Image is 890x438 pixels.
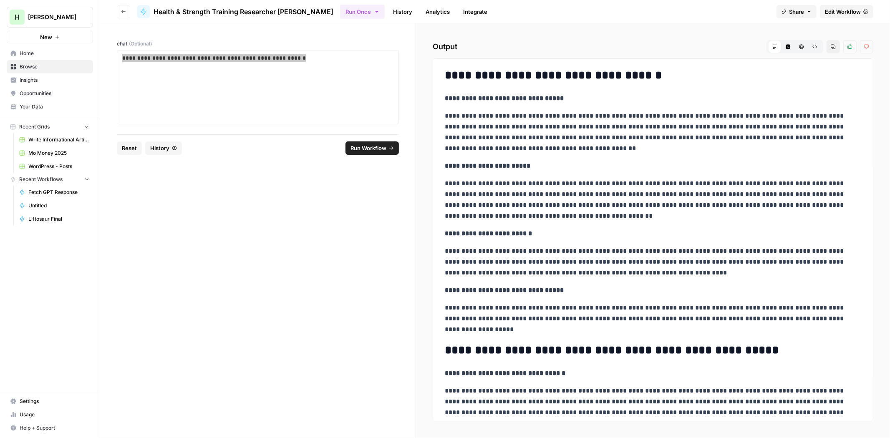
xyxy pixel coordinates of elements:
[117,141,142,155] button: Reset
[20,103,89,111] span: Your Data
[7,47,93,60] a: Home
[28,149,89,157] span: Mo Money 2025
[15,160,93,173] a: WordPress - Posts
[19,123,50,131] span: Recent Grids
[7,421,93,435] button: Help + Support
[28,189,89,196] span: Fetch GPT Response
[7,408,93,421] a: Usage
[15,133,93,146] a: Write Informational Article
[421,5,455,18] a: Analytics
[15,199,93,212] a: Untitled
[7,395,93,408] a: Settings
[388,5,417,18] a: History
[28,13,78,21] span: [PERSON_NAME]
[15,12,20,22] span: H
[20,50,89,57] span: Home
[458,5,492,18] a: Integrate
[350,144,386,152] span: Run Workflow
[20,424,89,432] span: Help + Support
[28,215,89,223] span: Liftosaur Final
[20,398,89,405] span: Settings
[154,7,333,17] span: Health & Strength Training Researcher [PERSON_NAME]
[15,186,93,199] a: Fetch GPT Response
[20,90,89,97] span: Opportunities
[7,87,93,100] a: Opportunities
[150,144,169,152] span: History
[433,40,873,53] h2: Output
[820,5,873,18] a: Edit Workflow
[7,73,93,87] a: Insights
[20,63,89,70] span: Browse
[28,136,89,143] span: Write Informational Article
[117,40,399,48] label: chat
[145,141,182,155] button: History
[122,144,137,152] span: Reset
[28,163,89,170] span: WordPress - Posts
[40,33,52,41] span: New
[15,212,93,226] a: Liftosaur Final
[19,176,63,183] span: Recent Workflows
[129,40,152,48] span: (Optional)
[789,8,804,16] span: Share
[825,8,861,16] span: Edit Workflow
[137,5,333,18] a: Health & Strength Training Researcher [PERSON_NAME]
[7,121,93,133] button: Recent Grids
[7,60,93,73] a: Browse
[28,202,89,209] span: Untitled
[7,100,93,113] a: Your Data
[7,7,93,28] button: Workspace: Hasbrook
[345,141,399,155] button: Run Workflow
[340,5,385,19] button: Run Once
[20,411,89,418] span: Usage
[15,146,93,160] a: Mo Money 2025
[7,31,93,43] button: New
[7,173,93,186] button: Recent Workflows
[777,5,817,18] button: Share
[20,76,89,84] span: Insights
